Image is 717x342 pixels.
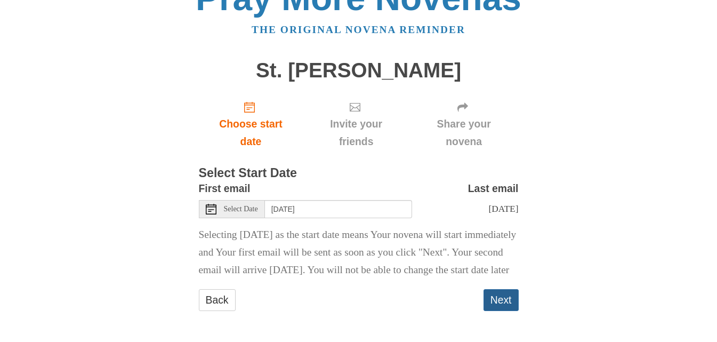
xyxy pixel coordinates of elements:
div: Click "Next" to confirm your start date first. [303,92,409,156]
button: Next [484,289,519,311]
span: Choose start date [210,115,293,150]
label: First email [199,180,251,197]
span: Invite your friends [313,115,398,150]
label: Last email [468,180,519,197]
a: Back [199,289,236,311]
span: Share your novena [420,115,508,150]
p: Selecting [DATE] as the start date means Your novena will start immediately and Your first email ... [199,226,519,279]
span: [DATE] [488,203,518,214]
a: Choose start date [199,92,303,156]
h3: Select Start Date [199,166,519,180]
input: Use the arrow keys to pick a date [265,200,412,218]
a: The original novena reminder [252,24,465,35]
span: Select Date [224,205,258,213]
div: Click "Next" to confirm your start date first. [409,92,519,156]
h1: St. [PERSON_NAME] [199,59,519,82]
